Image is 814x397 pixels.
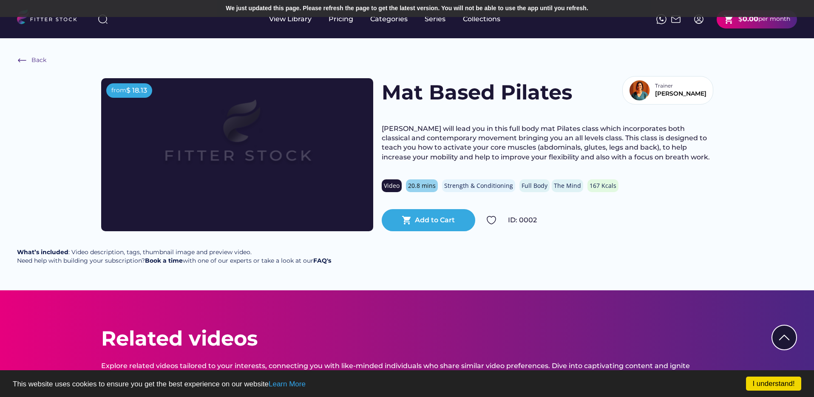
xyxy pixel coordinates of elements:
img: meteor-icons_whatsapp%20%281%29.svg [656,14,667,24]
div: Add to Cart [415,216,455,225]
div: Full Body [522,181,547,190]
div: The Mind [554,181,581,190]
strong: What’s included [17,248,68,256]
a: Learn More [269,380,306,388]
div: Pricing [329,14,353,24]
img: LOGO.svg [17,9,84,27]
div: $ 18.13 [126,86,147,95]
div: [PERSON_NAME] [655,90,706,98]
div: View Library [269,14,312,24]
img: profile-circle.svg [694,14,704,24]
div: Series [425,14,446,24]
a: FAQ's [313,257,331,264]
div: Categories [370,14,408,24]
div: 167 Kcals [590,181,616,190]
div: [PERSON_NAME] will lead you in this full body mat Pilates class which incorporates both classical... [382,124,713,162]
div: Explore related videos tailored to your interests, connecting you with like-minded individuals wh... [101,361,713,380]
button: shopping_cart [723,14,734,25]
div: $ [738,14,743,24]
a: I understand! [746,377,801,391]
div: 20.8 mins [408,181,436,190]
div: Back [31,56,46,65]
div: Video [384,181,400,190]
img: Bio%20Template%20-%20rachel.png [629,80,650,101]
iframe: chat widget [778,363,805,388]
img: Frame%2079%20%281%29.svg [128,78,346,201]
p: This website uses cookies to ensure you get the best experience on our website [13,380,801,388]
div: Related videos [101,324,258,353]
div: Strength & Conditioning [444,181,513,190]
div: ID: 0002 [508,216,713,225]
div: per month [758,15,790,23]
img: Group%201000002322%20%281%29.svg [772,326,796,349]
a: Book a time [145,257,183,264]
img: search-normal%203.svg [98,14,108,24]
img: Group%201000002324.svg [486,215,496,225]
div: Collections [463,14,500,24]
div: : Video description, tags, thumbnail image and preview video. Need help with building your subscr... [17,248,331,265]
img: Frame%20%286%29.svg [17,55,27,65]
h1: Mat Based Pilates [382,78,572,107]
strong: 0.00 [743,15,758,23]
div: Trainer [655,82,676,90]
button: shopping_cart [402,215,412,225]
div: from [111,86,126,95]
img: Frame%2051.svg [671,14,681,24]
